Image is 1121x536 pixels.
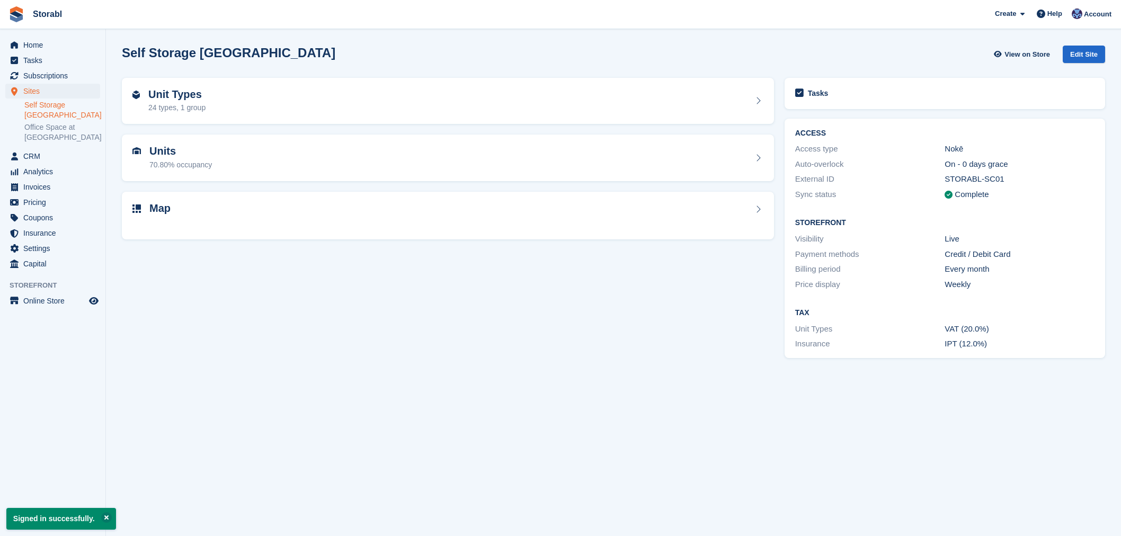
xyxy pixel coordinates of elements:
[6,508,116,530] p: Signed in successfully.
[995,8,1016,19] span: Create
[992,46,1054,63] a: View on Store
[23,53,87,68] span: Tasks
[795,338,945,350] div: Insurance
[795,158,945,171] div: Auto-overlock
[5,164,100,179] a: menu
[945,158,1095,171] div: On - 0 days grace
[8,6,24,22] img: stora-icon-8386f47178a22dfd0bd8f6a31ec36ba5ce8667c1dd55bd0f319d3a0aa187defe.svg
[1047,8,1062,19] span: Help
[795,129,1095,138] h2: ACCESS
[5,180,100,194] a: menu
[955,189,989,201] div: Complete
[24,122,100,142] a: Office Space at [GEOGRAPHIC_DATA]
[795,309,1095,317] h2: Tax
[795,219,1095,227] h2: Storefront
[148,88,206,101] h2: Unit Types
[24,100,100,120] a: Self Storage [GEOGRAPHIC_DATA]
[795,323,945,335] div: Unit Types
[149,145,212,157] h2: Units
[122,46,335,60] h2: Self Storage [GEOGRAPHIC_DATA]
[945,233,1095,245] div: Live
[945,173,1095,185] div: STORABL-SC01
[795,233,945,245] div: Visibility
[5,38,100,52] a: menu
[23,38,87,52] span: Home
[148,102,206,113] div: 24 types, 1 group
[122,78,774,124] a: Unit Types 24 types, 1 group
[29,5,66,23] a: Storabl
[795,143,945,155] div: Access type
[5,68,100,83] a: menu
[132,91,140,99] img: unit-type-icn-2b2737a686de81e16bb02015468b77c625bbabd49415b5ef34ead5e3b44a266d.svg
[945,263,1095,275] div: Every month
[945,248,1095,261] div: Credit / Debit Card
[1004,49,1050,60] span: View on Store
[945,323,1095,335] div: VAT (20.0%)
[795,248,945,261] div: Payment methods
[10,280,105,291] span: Storefront
[23,195,87,210] span: Pricing
[132,204,141,213] img: map-icn-33ee37083ee616e46c38cad1a60f524a97daa1e2b2c8c0bc3eb3415660979fc1.svg
[132,147,141,155] img: unit-icn-7be61d7bf1b0ce9d3e12c5938cc71ed9869f7b940bace4675aadf7bd6d80202e.svg
[5,293,100,308] a: menu
[23,164,87,179] span: Analytics
[795,189,945,201] div: Sync status
[5,84,100,99] a: menu
[1084,9,1111,20] span: Account
[795,279,945,291] div: Price display
[23,241,87,256] span: Settings
[23,84,87,99] span: Sites
[945,279,1095,291] div: Weekly
[23,180,87,194] span: Invoices
[795,263,945,275] div: Billing period
[945,143,1095,155] div: Nokē
[23,210,87,225] span: Coupons
[1063,46,1105,63] div: Edit Site
[808,88,829,98] h2: Tasks
[87,294,100,307] a: Preview store
[23,149,87,164] span: CRM
[5,195,100,210] a: menu
[5,256,100,271] a: menu
[23,256,87,271] span: Capital
[149,159,212,171] div: 70.80% occupancy
[122,135,774,181] a: Units 70.80% occupancy
[23,293,87,308] span: Online Store
[1063,46,1105,67] a: Edit Site
[122,192,774,240] a: Map
[5,210,100,225] a: menu
[149,202,171,215] h2: Map
[1072,8,1082,19] img: Tegan Ewart
[23,68,87,83] span: Subscriptions
[5,241,100,256] a: menu
[945,338,1095,350] div: IPT (12.0%)
[5,53,100,68] a: menu
[795,173,945,185] div: External ID
[5,149,100,164] a: menu
[23,226,87,240] span: Insurance
[5,226,100,240] a: menu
